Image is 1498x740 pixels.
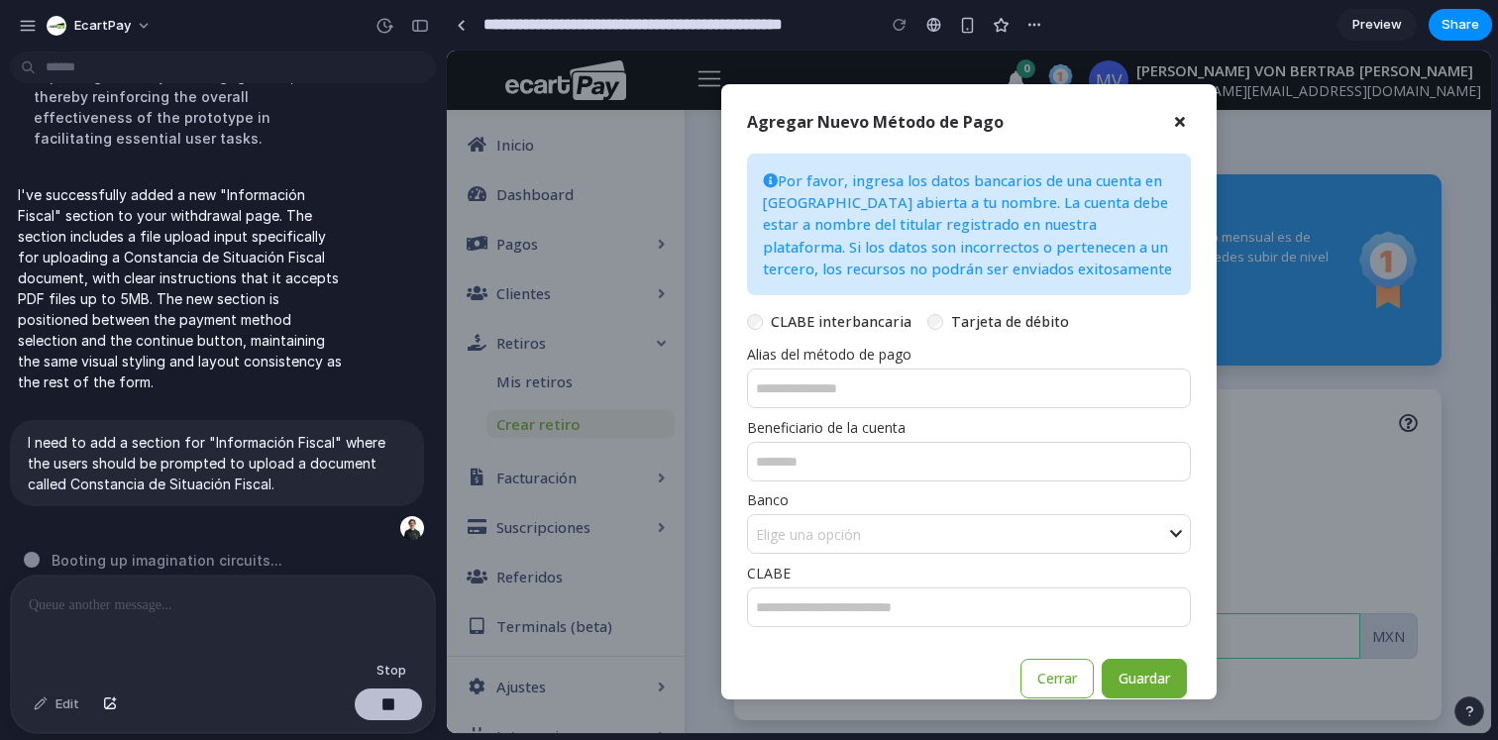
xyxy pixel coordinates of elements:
[39,10,161,42] button: EcartPay
[655,608,740,648] button: Guardar
[74,16,131,36] span: EcartPay
[1337,9,1417,41] a: Preview
[1429,9,1492,41] button: Share
[481,261,622,282] label: Tarjeta de débito
[300,261,465,282] label: CLABE interbancaria
[300,512,344,533] label: CLABE
[574,608,647,648] button: Cerrar
[300,439,744,460] legend: Banco
[300,264,316,279] input: CLABE interbancaria
[1442,15,1479,35] span: Share
[316,119,728,229] p: Por favor, ingresa los datos bancarios de una cuenta en [GEOGRAPHIC_DATA] abierta a tu nombre. La...
[52,550,282,571] span: Booting up imagination circuits ...
[300,367,459,387] label: Beneficiario de la cuenta
[1352,15,1402,35] span: Preview
[18,184,349,392] p: I've successfully added a new "Información Fiscal" section to your withdrawal page. The section i...
[28,432,406,494] p: I need to add a section for "Información Fiscal" where the users should be prompted to upload a d...
[369,658,414,684] div: Stop
[309,474,719,494] div: Elige una opción
[300,62,557,81] h5: Agregar Nuevo Método de Pago
[481,264,496,279] input: Tarjeta de débito
[300,293,465,314] label: Alias ​​del método de pago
